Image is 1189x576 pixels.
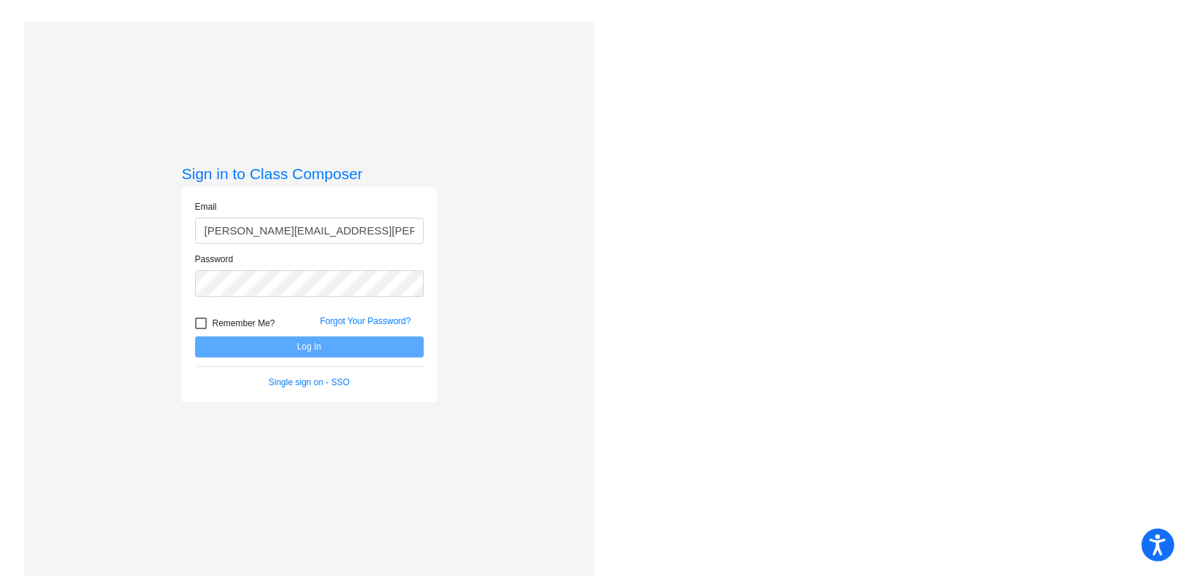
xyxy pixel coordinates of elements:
h3: Sign in to Class Composer [182,165,437,183]
label: Email [195,200,217,213]
a: Single sign on - SSO [269,377,349,387]
a: Forgot Your Password? [320,316,411,326]
button: Log In [195,336,424,358]
span: Remember Me? [213,315,275,332]
label: Password [195,253,234,266]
